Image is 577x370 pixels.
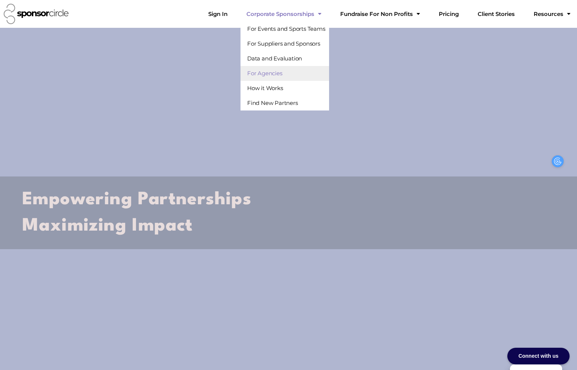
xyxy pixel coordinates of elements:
nav: Menu [202,7,576,22]
a: Corporate SponsorshipsMenu Toggle [241,7,327,22]
a: Fundraise For Non ProfitsMenu Toggle [334,7,426,22]
a: Sign In [202,7,233,22]
a: For Agencies [241,66,329,81]
a: For Events and Sports Teams [241,22,329,36]
a: Resources [528,7,576,22]
img: Sponsor Circle logo [4,4,69,24]
a: Find New Partners [241,96,329,110]
div: Connect with us [507,348,570,364]
h2: Empowering Partnerships Maximizing Impact [22,186,555,239]
ul: Corporate SponsorshipsMenu Toggle [241,22,329,110]
a: How it Works [241,81,329,96]
a: Data and Evaluation [241,51,329,66]
a: Client Stories [472,7,521,22]
a: Pricing [433,7,465,22]
a: For Suppliers and Sponsors [241,36,329,51]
